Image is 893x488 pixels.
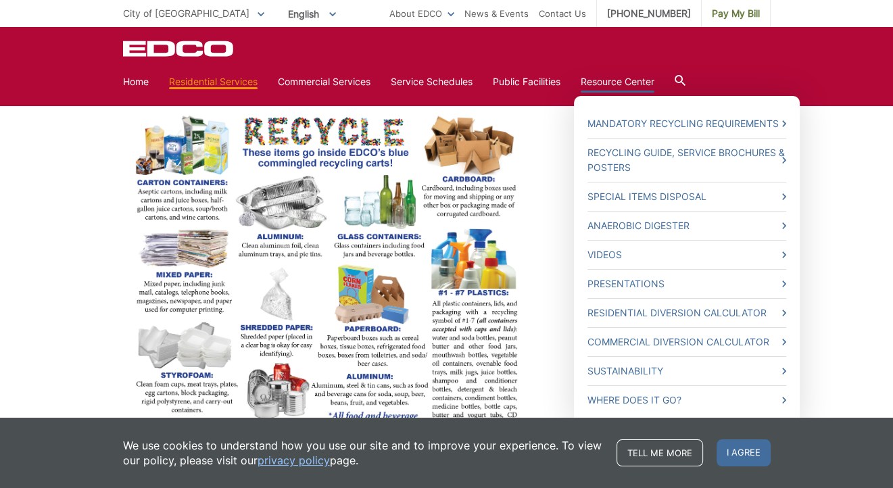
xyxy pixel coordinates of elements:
span: I agree [717,439,771,466]
a: Public Facilities [493,74,560,89]
a: Residential Diversion Calculator [587,306,786,320]
a: Commercial Diversion Calculator [587,335,786,349]
a: Sustainability [587,364,786,379]
a: Anaerobic Digester [587,218,786,233]
a: Where Does it Go? [587,393,786,408]
a: Presentations [587,276,786,291]
a: Service Schedules [391,74,473,89]
a: About EDCO [389,6,454,21]
a: Mandatory Recycling Requirements [587,116,786,131]
a: Residential Services [169,74,258,89]
a: Contact Us [539,6,586,21]
a: privacy policy [258,453,330,468]
a: Recycling Guide, Service Brochures & Posters [587,145,786,175]
a: Tell me more [617,439,703,466]
span: Pay My Bill [712,6,760,21]
img: image [123,112,529,469]
p: We use cookies to understand how you use our site and to improve your experience. To view our pol... [123,438,603,468]
a: Commercial Services [278,74,370,89]
span: City of [GEOGRAPHIC_DATA] [123,7,249,19]
a: News & Events [464,6,529,21]
a: Special Items Disposal [587,189,786,204]
a: Home [123,74,149,89]
a: EDCD logo. Return to the homepage. [123,41,235,57]
a: Resource Center [581,74,654,89]
span: English [278,3,346,25]
a: Videos [587,247,786,262]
